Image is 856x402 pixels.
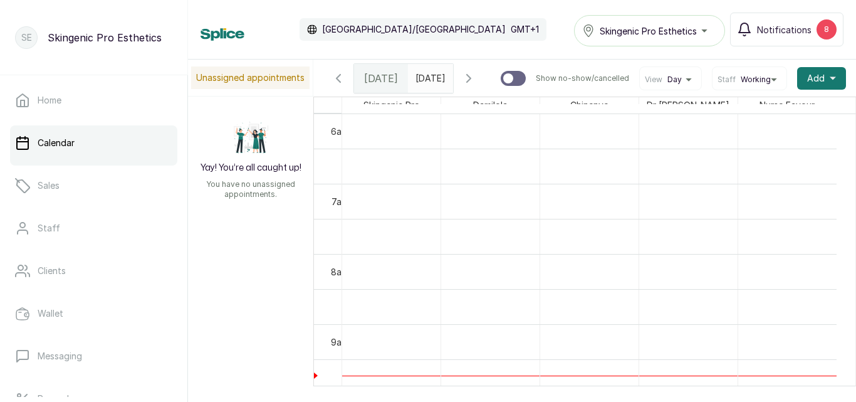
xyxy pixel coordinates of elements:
p: Unassigned appointments [191,66,310,89]
button: Skingenic Pro Esthetics [574,15,725,46]
div: 8am [328,265,351,278]
button: StaffWorking [718,75,781,85]
a: Messaging [10,339,177,374]
button: Add [797,67,846,90]
p: Messaging [38,350,82,362]
a: Sales [10,168,177,203]
div: 7am [329,195,351,208]
a: Clients [10,253,177,288]
p: You have no unassigned appointments. [196,179,306,199]
div: 8 [817,19,837,40]
button: Notifications8 [730,13,843,46]
span: Notifications [757,23,812,36]
div: [DATE] [354,64,408,93]
span: Skingenic Pro Esthetics [600,24,697,38]
span: View [645,75,662,85]
span: Nurse Favour [757,97,817,113]
span: Skingenic Pro [361,97,422,113]
span: Add [807,72,825,85]
p: [GEOGRAPHIC_DATA]/[GEOGRAPHIC_DATA] [322,23,506,36]
span: Day [667,75,682,85]
a: Calendar [10,125,177,161]
div: 6am [328,125,351,138]
span: Working [741,75,771,85]
span: [DATE] [364,71,398,86]
span: Staff [718,75,736,85]
h2: Yay! You’re all caught up! [201,162,301,174]
p: Show no-show/cancelled [536,73,629,83]
p: Calendar [38,137,75,149]
p: Home [38,94,61,107]
a: Wallet [10,296,177,331]
div: 9am [328,336,351,349]
p: SE [21,31,32,44]
p: Staff [38,222,60,235]
span: Chinenye [568,97,611,113]
button: ViewDay [645,75,696,85]
p: Skingenic Pro Esthetics [48,30,162,45]
p: Wallet [38,307,63,320]
a: Home [10,83,177,118]
a: Staff [10,211,177,246]
p: Sales [38,179,60,192]
p: GMT+1 [511,23,539,36]
span: Damilola [471,97,510,113]
span: Dr [PERSON_NAME] [644,97,732,113]
p: Clients [38,265,66,277]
